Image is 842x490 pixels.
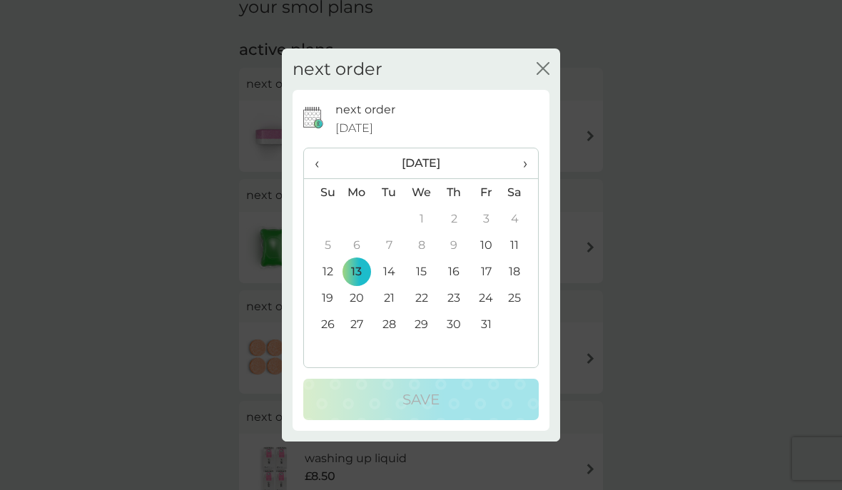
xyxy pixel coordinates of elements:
[373,258,405,285] td: 14
[293,59,382,80] h2: next order
[340,232,373,258] td: 6
[470,311,502,337] td: 31
[373,232,405,258] td: 7
[438,258,470,285] td: 16
[405,285,438,311] td: 22
[438,311,470,337] td: 30
[304,285,340,311] td: 19
[502,258,538,285] td: 18
[402,388,440,411] p: Save
[405,232,438,258] td: 8
[405,311,438,337] td: 29
[373,179,405,206] th: Tu
[470,232,502,258] td: 10
[470,285,502,311] td: 24
[373,311,405,337] td: 28
[304,232,340,258] td: 5
[340,179,373,206] th: Mo
[470,179,502,206] th: Fr
[537,62,549,77] button: close
[502,232,538,258] td: 11
[340,148,502,179] th: [DATE]
[438,232,470,258] td: 9
[340,285,373,311] td: 20
[335,101,395,119] p: next order
[335,119,373,138] span: [DATE]
[405,258,438,285] td: 15
[502,285,538,311] td: 25
[340,258,373,285] td: 13
[405,179,438,206] th: We
[470,258,502,285] td: 17
[315,148,330,178] span: ‹
[405,205,438,232] td: 1
[304,179,340,206] th: Su
[513,148,527,178] span: ›
[303,379,539,420] button: Save
[502,205,538,232] td: 4
[502,179,538,206] th: Sa
[340,311,373,337] td: 27
[438,285,470,311] td: 23
[304,311,340,337] td: 26
[373,285,405,311] td: 21
[438,205,470,232] td: 2
[470,205,502,232] td: 3
[438,179,470,206] th: Th
[304,258,340,285] td: 12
